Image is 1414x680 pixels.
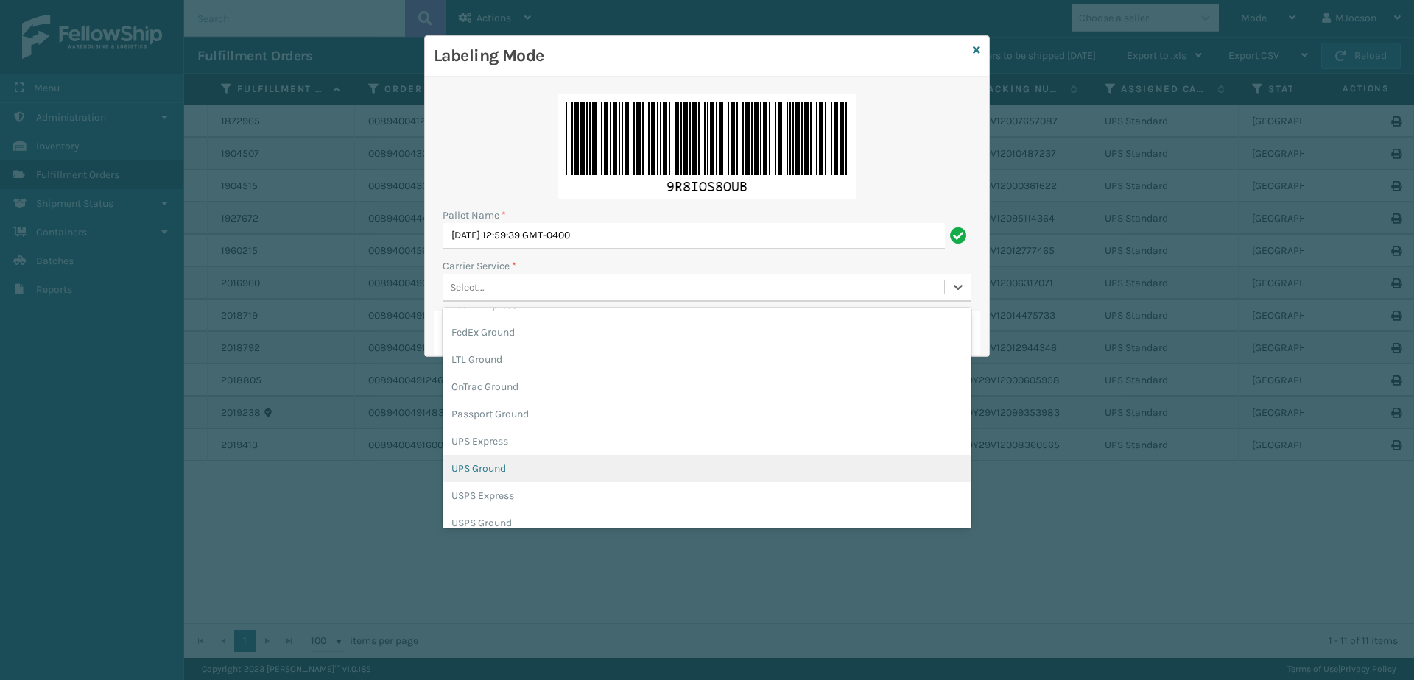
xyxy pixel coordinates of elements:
[450,280,485,295] div: Select...
[443,208,506,223] label: Pallet Name
[443,482,971,509] div: USPS Express
[443,373,971,400] div: OnTrac Ground
[443,319,971,346] div: FedEx Ground
[558,94,856,199] img: qqOpTY9ctda621ipt1doW6m7D7CcX0tVtxNs507v+tNHwYBHIRgFByEWQ+CIAACIBAgQCEgiOAAAiAAAiEIAChhMCIEBAAARA...
[443,428,971,455] div: UPS Express
[443,346,971,373] div: LTL Ground
[443,258,516,274] label: Carrier Service
[434,45,967,67] h3: Labeling Mode
[443,400,971,428] div: Passport Ground
[443,455,971,482] div: UPS Ground
[443,509,971,536] div: USPS Ground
